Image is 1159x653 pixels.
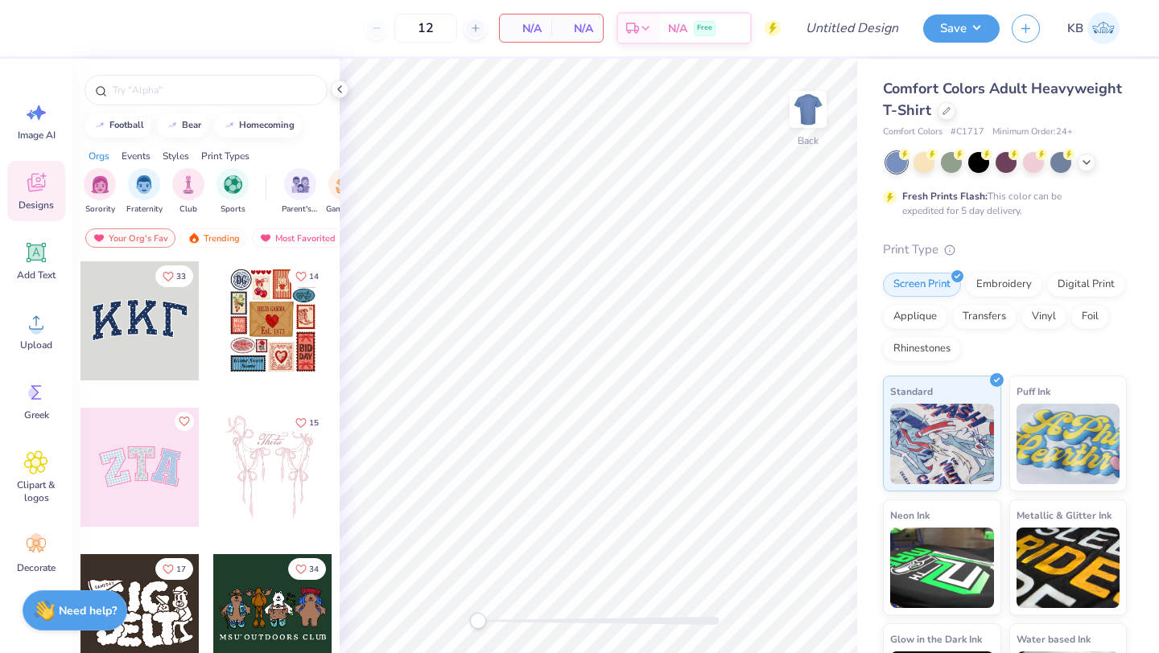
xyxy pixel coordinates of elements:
span: Minimum Order: 24 + [992,125,1073,139]
span: Club [179,203,197,216]
div: filter for Parent's Weekend [282,168,319,216]
div: Print Type [883,240,1127,259]
input: – – [394,14,457,43]
button: filter button [217,168,249,216]
span: Comfort Colors Adult Heavyweight T-Shirt [883,79,1122,120]
span: # C1717 [951,125,984,139]
span: Fraternity [126,203,163,216]
div: football [109,121,144,129]
span: Free [697,23,712,34]
button: filter button [326,168,363,216]
div: Vinyl [1021,305,1066,329]
button: bear [157,113,208,138]
strong: Fresh Prints Flash: [902,190,988,203]
span: Comfort Colors [883,125,942,139]
span: Decorate [17,561,56,574]
span: 34 [309,565,319,573]
div: Foil [1071,305,1109,329]
span: KB [1067,19,1083,38]
img: trend_line.gif [93,121,106,130]
div: filter for Sports [217,168,249,216]
img: Club Image [179,175,197,194]
div: Accessibility label [470,613,486,629]
img: Standard [890,404,994,484]
img: Game Day Image [336,175,354,194]
span: N/A [668,20,687,37]
div: This color can be expedited for 5 day delivery. [902,189,1100,218]
div: filter for Club [172,168,204,216]
button: football [85,113,151,138]
span: 15 [309,419,319,427]
span: Game Day [326,203,363,216]
img: Neon Ink [890,528,994,608]
span: Add Text [17,269,56,281]
span: Greek [24,409,49,421]
div: filter for Fraternity [126,168,163,216]
img: Kaili Brenner [1087,12,1120,44]
input: Try "Alpha" [111,82,317,98]
div: filter for Game Day [326,168,363,216]
span: Parent's Weekend [282,203,319,216]
a: KB [1060,12,1127,44]
button: filter button [172,168,204,216]
div: Most Favorited [252,228,343,248]
img: most_fav.gif [93,232,105,244]
span: Glow in the Dark Ink [890,630,982,647]
div: filter for Sorority [84,168,116,216]
img: Fraternity Image [135,175,153,194]
button: filter button [126,168,163,216]
button: Like [288,558,326,580]
span: N/A [561,20,593,37]
span: 33 [176,273,186,281]
strong: Need help? [59,603,117,618]
div: Events [122,149,151,163]
div: Rhinestones [883,337,961,361]
img: trend_line.gif [223,121,236,130]
input: Untitled Design [793,12,911,44]
span: Upload [20,339,52,351]
span: Image AI [18,129,56,142]
div: Print Types [201,149,250,163]
span: 17 [176,565,186,573]
div: Orgs [89,149,109,163]
img: trend_line.gif [166,121,179,130]
button: Like [155,558,193,580]
div: Digital Print [1047,273,1125,297]
span: 14 [309,273,319,281]
img: Sorority Image [91,175,109,194]
span: Water based Ink [1017,630,1091,647]
span: Clipart & logos [10,478,63,504]
div: Styles [163,149,189,163]
img: trending.gif [188,232,200,244]
button: Like [155,265,193,287]
div: Trending [180,228,247,248]
div: Your Org's Fav [85,228,175,248]
div: Applique [883,305,947,329]
span: Neon Ink [890,507,930,524]
span: Sports [221,203,245,216]
div: bear [182,121,201,129]
img: most_fav.gif [259,232,272,244]
div: Screen Print [883,273,961,297]
span: Puff Ink [1017,383,1050,400]
img: Sports Image [224,175,242,194]
div: Back [798,133,819,148]
img: Back [792,93,824,125]
span: Metallic & Glitter Ink [1017,507,1112,524]
img: Parent's Weekend Image [291,175,310,194]
button: homecoming [214,113,302,138]
button: Like [288,265,326,287]
span: Designs [19,199,54,212]
img: Puff Ink [1017,404,1120,484]
button: filter button [84,168,116,216]
button: Like [288,412,326,433]
span: N/A [509,20,542,37]
span: Sorority [85,203,115,216]
img: Metallic & Glitter Ink [1017,528,1120,608]
div: Embroidery [966,273,1042,297]
div: homecoming [239,121,295,129]
div: Transfers [952,305,1017,329]
span: Standard [890,383,933,400]
button: Save [923,14,1000,43]
button: filter button [282,168,319,216]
